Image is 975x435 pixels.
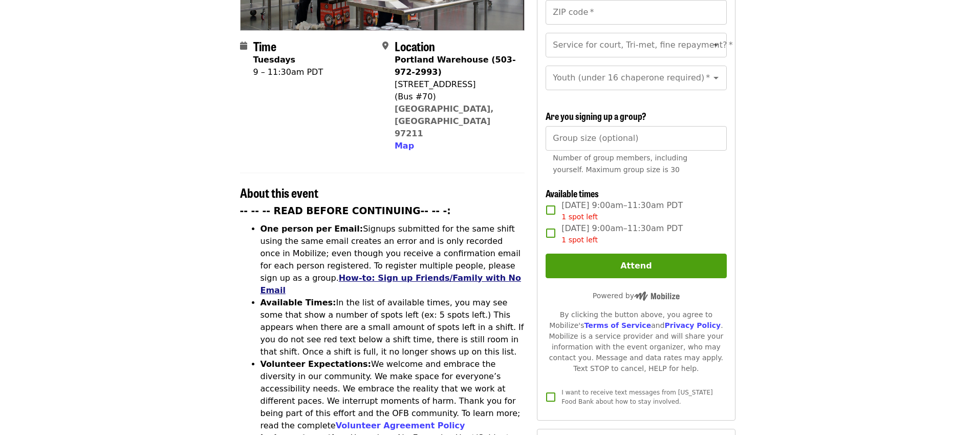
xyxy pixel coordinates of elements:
[634,292,680,301] img: Powered by Mobilize
[561,236,598,244] span: 1 spot left
[240,183,318,201] span: About this event
[709,71,723,85] button: Open
[261,359,372,369] strong: Volunteer Expectations:
[664,321,721,329] a: Privacy Policy
[261,224,363,234] strong: One person per Email:
[553,154,687,174] span: Number of group members, including yourself. Maximum group size is 30
[253,66,323,78] div: 9 – 11:30am PDT
[240,41,247,51] i: calendar icon
[709,38,723,52] button: Open
[546,254,726,278] button: Attend
[253,55,296,65] strong: Tuesdays
[395,140,414,152] button: Map
[561,389,712,405] span: I want to receive text messages from [US_STATE] Food Bank about how to stay involved.
[395,104,494,138] a: [GEOGRAPHIC_DATA], [GEOGRAPHIC_DATA] 97211
[261,223,525,297] li: Signups submitted for the same shift using the same email creates an error and is only recorded o...
[593,292,680,300] span: Powered by
[584,321,651,329] a: Terms of Service
[336,421,465,430] a: Volunteer Agreement Policy
[546,187,599,200] span: Available times
[561,222,683,245] span: [DATE] 9:00am–11:30am PDT
[240,205,451,216] strong: -- -- -- READ BEFORE CONTINUING-- -- -:
[546,126,726,151] input: [object Object]
[382,41,388,51] i: map-marker-alt icon
[395,141,414,151] span: Map
[261,297,525,358] li: In the list of available times, you may see some that show a number of spots left (ex: 5 spots le...
[561,199,683,222] span: [DATE] 9:00am–11:30am PDT
[253,37,276,55] span: Time
[395,78,516,91] div: [STREET_ADDRESS]
[395,55,516,77] strong: Portland Warehouse (503-972-2993)
[546,109,646,122] span: Are you signing up a group?
[561,213,598,221] span: 1 spot left
[395,37,435,55] span: Location
[261,273,522,295] a: How-to: Sign up Friends/Family with No Email
[395,91,516,103] div: (Bus #70)
[261,358,525,432] li: We welcome and embrace the diversity in our community. We make space for everyone’s accessibility...
[261,298,336,307] strong: Available Times:
[546,309,726,374] div: By clicking the button above, you agree to Mobilize's and . Mobilize is a service provider and wi...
